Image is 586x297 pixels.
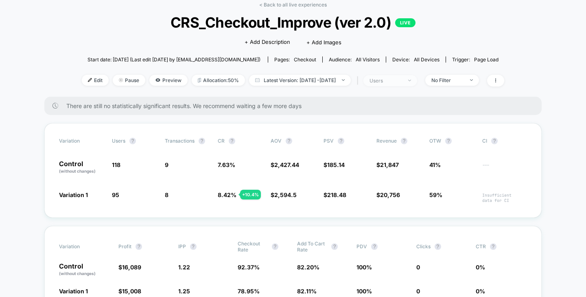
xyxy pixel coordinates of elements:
span: + Add Description [245,38,290,46]
button: ? [272,243,278,250]
span: 78.95 % [238,288,260,295]
span: 118 [112,161,120,168]
span: Variation 1 [59,191,88,198]
span: 15,008 [122,288,141,295]
span: 2,427.44 [274,161,299,168]
span: $ [118,288,141,295]
span: OTW [429,138,474,144]
span: CTR [476,243,486,249]
span: 59% [429,191,442,198]
span: 8 [165,191,168,198]
button: ? [331,243,338,250]
span: 8.42 % [218,191,236,198]
button: ? [199,138,205,144]
span: Profit [118,243,131,249]
span: 21,847 [380,161,399,168]
span: Insufficient data for CI [482,193,527,203]
span: 41% [429,161,441,168]
div: Trigger: [452,56,499,63]
span: $ [271,161,299,168]
div: + 10.4 % [240,190,261,199]
span: Preview [149,75,188,86]
img: rebalance [198,78,201,82]
button: ? [129,138,136,144]
span: $ [324,161,345,168]
div: Audience: [329,56,380,63]
span: 7.63 % [218,161,235,168]
button: ? [490,243,496,250]
span: 20,756 [380,191,400,198]
span: $ [118,264,141,271]
button: ? [445,138,452,144]
span: 82.11 % [297,288,317,295]
span: + Add Images [306,39,341,46]
span: Variation 1 [59,288,88,295]
span: Device: [386,56,446,63]
button: ? [338,138,344,144]
p: Control [59,160,104,174]
span: | [355,75,363,87]
span: CRS_Checkout_Improve (ver 2.0) [103,14,483,31]
img: end [119,78,123,82]
img: end [408,80,411,81]
span: 9 [165,161,168,168]
span: CR [218,138,225,144]
p: LIVE [395,18,415,27]
button: ? [401,138,407,144]
a: < Back to all live experiences [259,2,327,8]
span: Checkout Rate [238,241,268,253]
button: ? [371,243,378,250]
span: (without changes) [59,271,96,276]
span: $ [376,161,399,168]
span: $ [376,191,400,198]
span: IPP [178,243,186,249]
button: ? [190,243,197,250]
span: Page Load [474,56,499,63]
span: There are still no statistically significant results. We recommend waiting a few more days [66,102,525,109]
span: 1.22 [178,264,190,271]
span: 95 [112,191,119,198]
span: Revenue [376,138,397,144]
span: 100 % [356,288,372,295]
span: 92.37 % [238,264,260,271]
span: (without changes) [59,169,96,173]
span: 1.25 [178,288,190,295]
span: Edit [82,75,109,86]
span: Start date: [DATE] (Last edit [DATE] by [EMAIL_ADDRESS][DOMAIN_NAME]) [87,56,260,63]
span: Add To Cart Rate [297,241,327,253]
span: Pause [113,75,145,86]
button: ? [229,138,235,144]
span: 82.20 % [297,264,319,271]
span: $ [271,191,297,198]
span: $ [324,191,346,198]
span: Allocation: 50% [192,75,245,86]
span: 0 [416,264,420,271]
button: ? [491,138,498,144]
span: 0 % [476,288,485,295]
span: Variation [59,241,104,253]
img: calendar [255,78,260,82]
span: 0 % [476,264,485,271]
span: users [112,138,125,144]
button: ? [435,243,441,250]
span: --- [482,163,527,174]
img: end [470,79,473,81]
span: 2,594.5 [274,191,297,198]
span: PSV [324,138,334,144]
div: users [370,78,402,84]
div: No Filter [431,77,464,83]
span: PDV [356,243,367,249]
img: end [342,79,345,81]
span: Variation [59,138,104,144]
span: checkout [294,56,316,63]
span: 100 % [356,264,372,271]
span: Latest Version: [DATE] - [DATE] [249,75,351,86]
span: 0 [416,288,420,295]
span: CI [482,138,527,144]
img: edit [88,78,92,82]
span: All Visitors [356,56,380,63]
span: all devices [414,56,439,63]
span: 218.48 [327,191,346,198]
span: Transactions [165,138,195,144]
span: AOV [271,138,282,144]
